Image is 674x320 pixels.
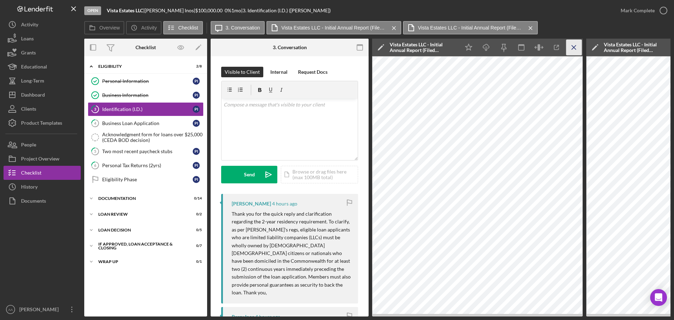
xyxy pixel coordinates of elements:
[21,138,36,154] div: People
[98,64,184,68] div: Eligibility
[193,92,200,99] div: P I
[4,166,81,180] button: Checklist
[189,212,202,216] div: 0 / 2
[211,21,265,34] button: 3. Conversation
[21,116,62,132] div: Product Templates
[193,106,200,113] div: P I
[94,107,96,111] tspan: 3
[102,132,203,143] div: Acknowledgment form for loans over $25,000 (CEDA BOD decision)
[4,88,81,102] button: Dashboard
[403,21,538,34] button: Vista Estates LLC - Initial Annual Report (Filed [DATE]).pdf
[21,32,34,47] div: Loans
[4,102,81,116] button: Clients
[232,314,254,320] div: Perry Inos
[4,60,81,74] button: Educational
[650,289,667,306] div: Open Intercom Messenger
[88,172,204,187] a: Eligibility PhasePI
[99,25,120,31] label: Overview
[98,196,184,201] div: Documentation
[102,120,193,126] div: Business Loan Application
[21,194,46,210] div: Documents
[295,67,331,77] button: Request Docs
[267,67,291,77] button: Internal
[4,116,81,130] button: Product Templates
[621,4,655,18] div: Mark Complete
[266,21,401,34] button: Vista Estates LLC - Initial Annual Report (Filed [DATE]).pdf
[98,228,184,232] div: Loan Decision
[163,21,203,34] button: Checklist
[21,88,45,104] div: Dashboard
[21,46,36,61] div: Grants
[94,121,97,125] tspan: 4
[232,201,271,207] div: [PERSON_NAME]
[241,8,331,13] div: | 3. Identification (I.D.) ([PERSON_NAME])
[4,152,81,166] button: Project Overview
[221,166,277,183] button: Send
[21,74,44,90] div: Long-Term
[88,102,204,116] a: 3Identification (I.D.)PI
[4,74,81,88] button: Long-Term
[136,45,156,50] div: Checklist
[88,116,204,130] a: 4Business Loan ApplicationPI
[21,152,59,168] div: Project Overview
[84,6,101,15] div: Open
[21,180,38,196] div: History
[4,302,81,316] button: AA[PERSON_NAME]
[273,45,307,50] div: 3. Conversation
[102,92,193,98] div: Business Information
[226,25,260,31] label: 3. Conversation
[88,74,204,88] a: Personal InformationPI
[88,144,204,158] a: 5Two most recent paycheck stubsPI
[390,42,456,53] div: Vista Estates LLC - Initial Annual Report (Filed [DATE]).pdf
[21,60,47,76] div: Educational
[4,138,81,152] button: People
[189,196,202,201] div: 0 / 14
[4,180,81,194] button: History
[272,201,297,207] time: 2025-08-29 01:25
[21,166,41,182] div: Checklist
[195,8,225,13] div: $100,000.00
[178,25,198,31] label: Checklist
[4,46,81,60] button: Grants
[255,314,280,320] time: 2025-08-29 00:55
[244,166,255,183] div: Send
[298,67,328,77] div: Request Docs
[102,177,193,182] div: Eligibility Phase
[193,78,200,85] div: P I
[88,158,204,172] a: 6Personal Tax Returns (2yrs)PI
[270,67,288,77] div: Internal
[418,25,523,31] label: Vista Estates LLC - Initial Annual Report (Filed [DATE]).pdf
[231,8,241,13] div: 1 mo
[94,149,96,154] tspan: 5
[189,228,202,232] div: 0 / 5
[18,302,63,318] div: [PERSON_NAME]
[102,149,193,154] div: Two most recent paycheck stubs
[4,18,81,32] button: Activity
[145,8,195,13] div: [PERSON_NAME] Inos |
[189,260,202,264] div: 0 / 1
[102,106,193,112] div: Identification (I.D.)
[84,21,124,34] button: Overview
[4,194,81,208] button: Documents
[102,78,193,84] div: Personal Information
[98,242,184,250] div: If approved, loan acceptance & closing
[225,8,231,13] div: 0 %
[98,260,184,264] div: Wrap up
[193,148,200,155] div: P I
[604,42,670,53] div: Vista Estates LLC - Initial Annual Report (Filed [DATE]).pdf
[189,64,202,68] div: 2 / 8
[4,32,81,46] button: Loans
[102,163,193,168] div: Personal Tax Returns (2yrs)
[282,25,387,31] label: Vista Estates LLC - Initial Annual Report (Filed [DATE]).pdf
[21,18,38,33] div: Activity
